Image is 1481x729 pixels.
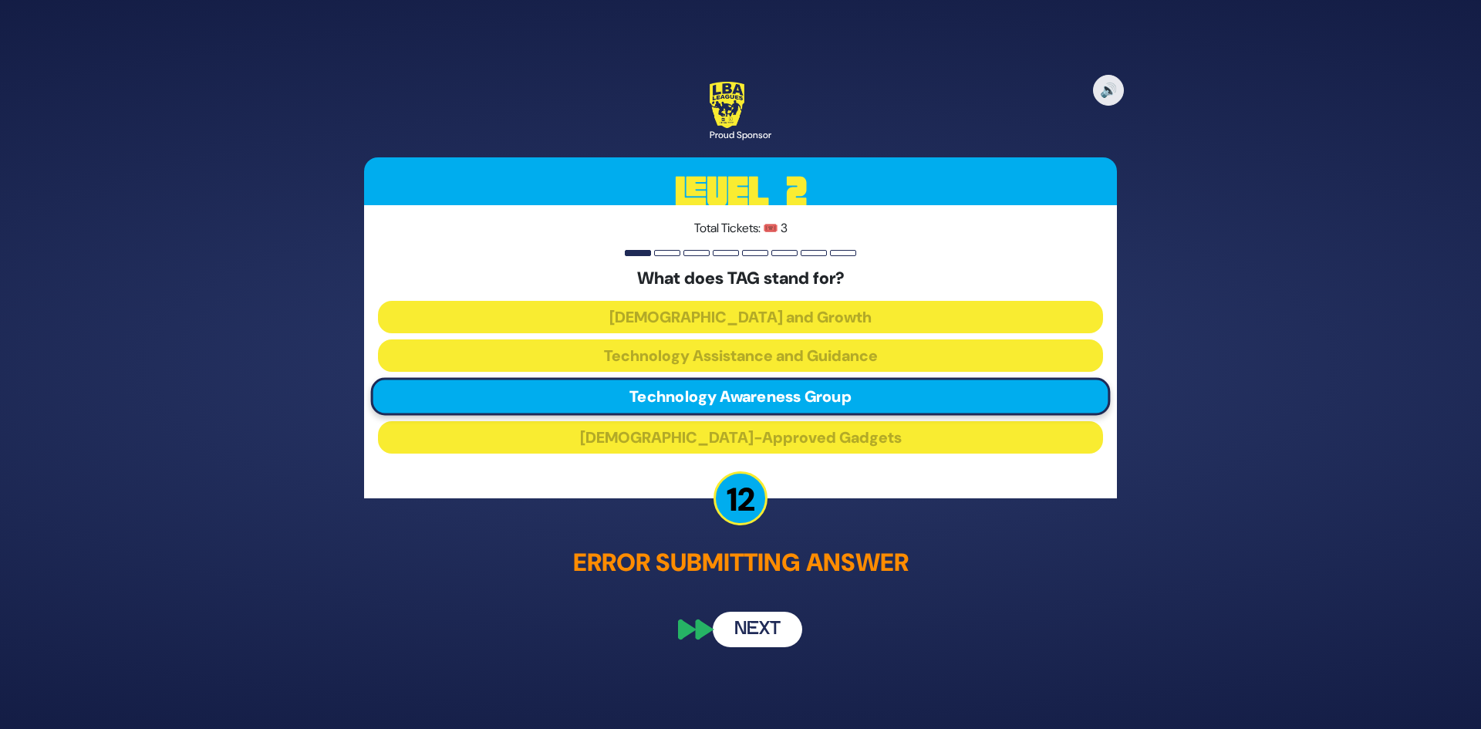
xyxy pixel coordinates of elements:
button: Technology Awareness Group [371,378,1111,416]
h5: What does TAG stand for? [378,268,1103,289]
div: Proud Sponsor [710,128,771,142]
button: [DEMOGRAPHIC_DATA] and Growth [378,301,1103,333]
h3: Level 2 [364,157,1117,227]
p: 12 [714,471,767,525]
button: Next [713,612,802,647]
p: Error submitting answer [364,544,1117,581]
button: Technology Assistance and Guidance [378,339,1103,372]
button: [DEMOGRAPHIC_DATA]-Approved Gadgets [378,421,1103,454]
img: LBA [710,82,744,128]
button: 🔊 [1093,75,1124,106]
p: Total Tickets: 🎟️ 3 [378,219,1103,238]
